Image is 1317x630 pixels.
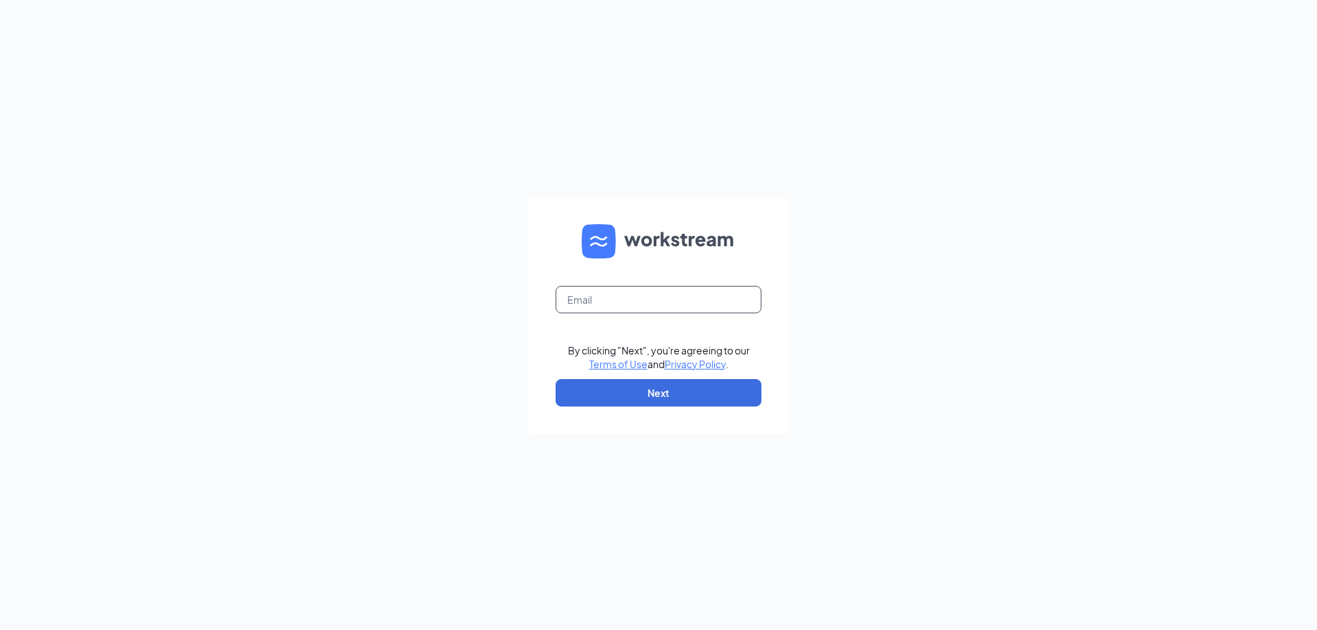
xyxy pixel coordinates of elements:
a: Terms of Use [589,358,648,370]
img: WS logo and Workstream text [582,224,735,258]
a: Privacy Policy [665,358,726,370]
button: Next [556,379,761,407]
div: By clicking "Next", you're agreeing to our and . [568,343,750,371]
input: Email [556,286,761,313]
